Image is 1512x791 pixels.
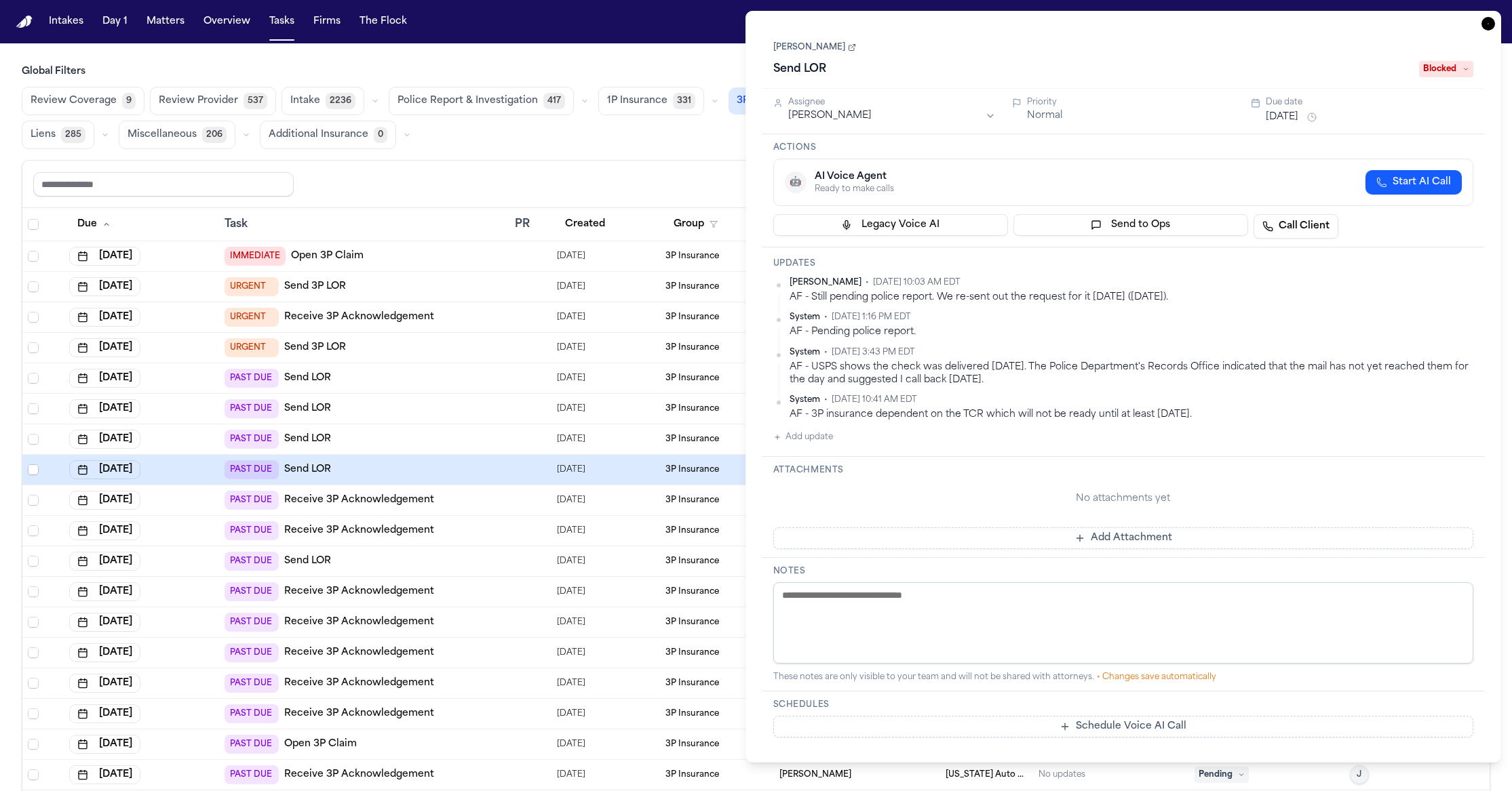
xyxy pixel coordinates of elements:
div: Assignee [788,97,996,108]
a: Send LOR [284,554,331,568]
a: Receive 3P Acknowledgement [284,585,434,599]
span: Select row [28,647,39,658]
div: Ready to make calls [815,184,894,195]
h3: Actions [773,142,1474,153]
button: Add update [773,429,833,445]
span: Select row [28,495,39,506]
span: Michigan Auto Law [946,769,1028,780]
span: 8/19/2025, 4:24:21 PM [557,521,585,540]
span: Select all [28,219,39,230]
button: Created [557,212,613,237]
span: 3P Insurance [665,525,719,536]
a: Open 3P Claim [284,737,357,751]
span: • [824,312,828,323]
span: Select row [28,586,39,597]
button: [DATE] [1266,110,1298,124]
a: Send LOR [284,371,331,385]
span: 8/19/2025, 4:26:46 PM [557,582,585,601]
a: Call Client [1254,214,1338,239]
button: [DATE] [69,582,140,601]
span: 1P Insurance [607,94,667,108]
div: Task [225,216,504,232]
span: 8/11/2025, 11:04:43 AM [557,491,585,510]
span: System [790,394,820,405]
a: Receive 3P Acknowledgement [284,493,434,507]
button: Intakes [43,9,89,34]
span: [DATE] 10:03 AM EDT [873,277,961,288]
span: PAST DUE [225,460,279,479]
a: Receive 3P Acknowledgement [284,707,434,721]
span: Intake [290,94,320,108]
a: Receive 3P Acknowledgement [284,524,434,538]
h3: Notes [773,566,1474,577]
a: The Flock [354,9,412,34]
a: Send LOR [284,432,331,446]
span: 4/17/2025, 4:34:32 PM [557,460,585,479]
span: Select row [28,556,39,567]
span: 3P Insurance [665,251,719,262]
div: Due date [1266,97,1473,108]
button: Liens285 [22,121,94,149]
span: Select row [28,739,39,750]
span: 3P Insurance [665,434,719,445]
button: Day 1 [97,9,133,34]
span: PAST DUE [225,674,279,693]
span: [DATE] 3:43 PM EDT [832,347,915,358]
h3: Attachments [773,465,1474,476]
span: PAST DUE [225,704,279,723]
span: Toni Norwood [779,769,851,780]
button: Send to Ops [1013,214,1248,236]
button: [DATE] [69,460,140,479]
span: 3P Insurance [665,403,719,414]
span: 0 [374,127,387,143]
button: Start AI Call [1365,170,1462,195]
span: Miscellaneous [128,128,197,142]
span: System [790,347,820,358]
span: • [866,277,869,288]
span: 285 [61,127,85,143]
span: URGENT [225,277,279,296]
a: Send LOR [284,463,331,476]
button: Intake2236 [282,87,364,115]
div: AI Voice Agent [815,170,894,184]
span: URGENT [225,338,279,357]
button: J [1350,765,1369,784]
button: [DATE] [69,552,140,571]
div: AF - 3P insurance dependent on the TCR which will not be ready until at least [DATE]. [790,408,1474,421]
button: 3P Insurance409 [729,87,837,115]
button: Review Coverage9 [22,87,144,115]
img: Finch Logo [16,16,33,28]
button: [DATE] [69,338,140,357]
span: 3P Insurance [737,94,799,108]
span: PAST DUE [225,369,279,388]
span: 3P Insurance [665,373,719,384]
span: Select row [28,373,39,384]
a: Receive 3P Acknowledgement [284,615,434,629]
span: 3P Insurance [665,586,719,597]
span: PAST DUE [225,521,279,540]
span: • [824,394,828,405]
h3: Global Filters [22,65,1490,79]
button: [DATE] [69,674,140,693]
button: Firms [308,9,346,34]
a: Send 3P LOR [284,280,346,293]
span: 7/11/2025, 3:34:29 PM [557,247,585,266]
button: [DATE] [69,521,140,540]
span: [DATE] 1:16 PM EDT [832,312,911,323]
span: PAST DUE [225,491,279,510]
button: Overview [198,9,256,34]
span: J [1357,769,1361,780]
span: Review Coverage [31,94,117,108]
span: Select row [28,434,39,445]
span: 3P Insurance [665,678,719,689]
span: 8/19/2025, 3:24:44 PM [557,674,585,693]
span: 417 [543,93,565,109]
span: IMMEDIATE [225,247,286,266]
span: PAST DUE [225,552,279,571]
span: Select row [28,678,39,689]
span: 7/31/2025, 11:45:17 AM [557,277,585,296]
a: Receive 3P Acknowledgement [284,768,434,782]
span: 3P Insurance [665,647,719,658]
